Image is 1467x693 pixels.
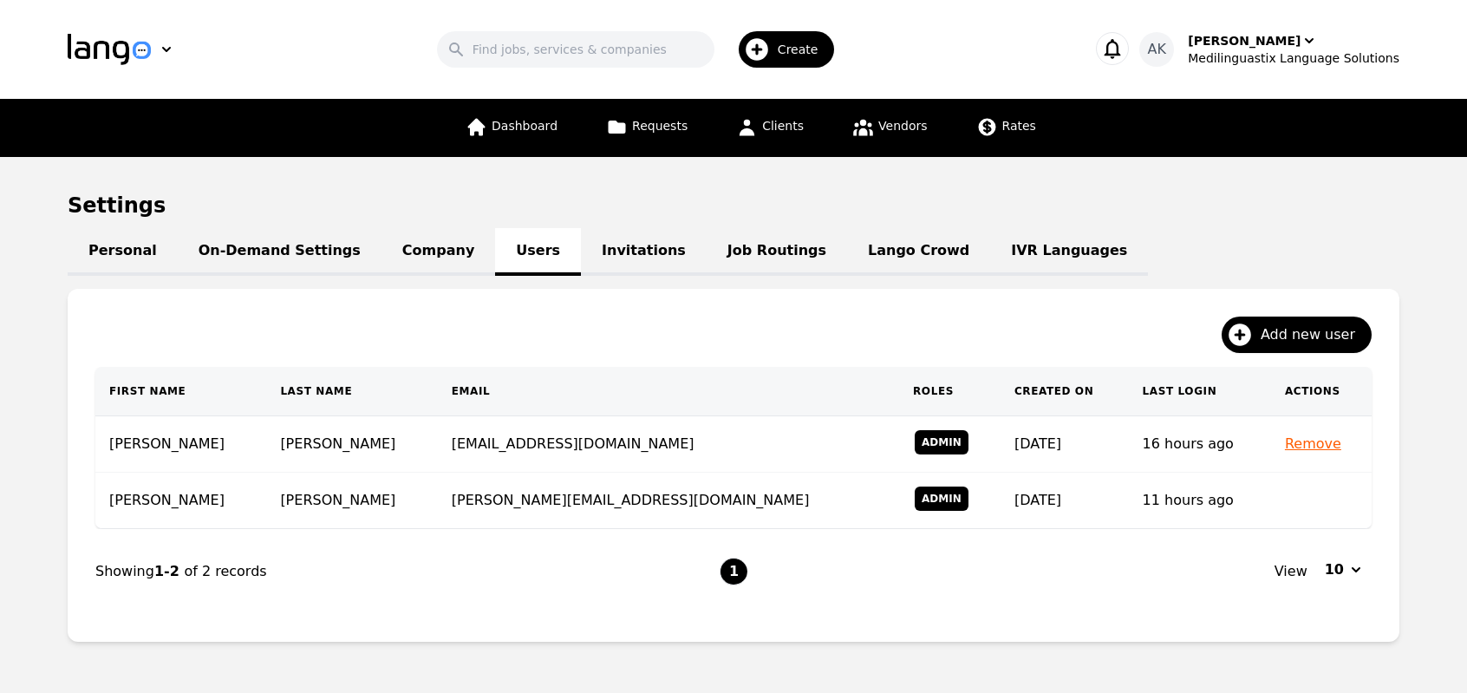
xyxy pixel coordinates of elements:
th: Roles [899,367,1001,416]
span: Vendors [878,119,927,133]
a: On-Demand Settings [178,228,381,276]
td: [PERSON_NAME] [95,416,266,473]
td: [PERSON_NAME] [95,473,266,529]
button: Remove [1285,434,1341,454]
span: 10 [1325,559,1344,580]
th: Created On [1001,367,1129,416]
time: [DATE] [1014,492,1061,508]
span: Add new user [1261,324,1367,345]
span: Create [778,41,831,58]
h1: Settings [68,192,1399,219]
time: 16 hours ago [1143,435,1234,452]
td: [PERSON_NAME][EMAIL_ADDRESS][DOMAIN_NAME] [438,473,899,529]
div: Showing of 2 records [95,561,720,582]
button: Create [714,24,845,75]
a: Job Routings [707,228,847,276]
a: Lango Crowd [847,228,990,276]
div: Medilinguastix Language Solutions [1188,49,1399,67]
a: Personal [68,228,178,276]
a: Requests [596,99,698,157]
span: 1-2 [154,563,184,579]
a: Invitations [581,228,707,276]
th: Actions [1271,367,1372,416]
button: AK[PERSON_NAME]Medilinguastix Language Solutions [1139,32,1399,67]
a: Clients [726,99,814,157]
time: [DATE] [1014,435,1061,452]
button: 10 [1314,556,1372,584]
th: Last Name [266,367,437,416]
td: [PERSON_NAME] [266,416,437,473]
a: Vendors [842,99,937,157]
span: Requests [632,119,688,133]
a: IVR Languages [990,228,1148,276]
span: AK [1148,39,1166,60]
a: Rates [966,99,1046,157]
span: Dashboard [492,119,557,133]
input: Find jobs, services & companies [437,31,714,68]
span: Admin [915,430,968,454]
div: [PERSON_NAME] [1188,32,1301,49]
span: Rates [1002,119,1036,133]
a: Dashboard [455,99,568,157]
time: 11 hours ago [1143,492,1234,508]
td: [EMAIL_ADDRESS][DOMAIN_NAME] [438,416,899,473]
nav: Page navigation [95,529,1372,614]
span: Clients [762,119,804,133]
td: [PERSON_NAME] [266,473,437,529]
th: First Name [95,367,266,416]
button: Add new user [1222,317,1372,353]
th: Last Login [1129,367,1271,416]
a: Company [381,228,495,276]
span: View [1275,561,1307,582]
th: Email [438,367,899,416]
span: Admin [915,487,968,511]
img: Logo [68,34,151,65]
